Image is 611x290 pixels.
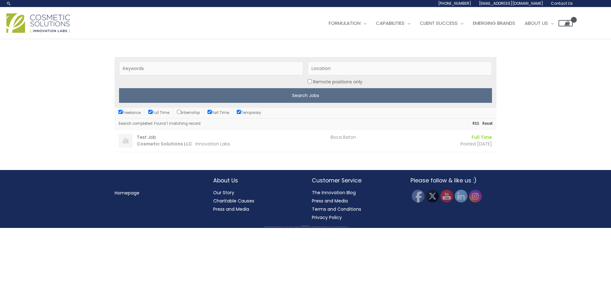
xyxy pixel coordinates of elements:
label: Freelance [118,110,141,115]
label: Remote positions only [313,78,362,86]
h2: About Us [213,176,299,185]
label: Part Time [207,110,229,115]
label: Full Time [148,110,169,115]
a: Capabilities [371,14,415,33]
a: About Us [520,14,558,33]
a: Press and Media [213,206,249,212]
a: Emerging Brands [468,14,520,33]
a: View Shopping Cart, empty [558,20,573,26]
input: Freelance [118,110,123,114]
input: Internship [177,110,181,114]
input: Search Jobs [119,88,492,103]
a: Reset [479,120,493,127]
a: Press and Media [312,198,348,204]
div: Boca Raton [326,134,418,141]
a: Formulation [324,14,371,33]
input: Location [308,61,492,75]
input: Full Time [148,110,152,114]
span: About Us [525,20,548,26]
nav: Menu [115,189,200,197]
span: Capabilities [376,20,404,26]
span: Contact Us [551,1,573,6]
span: [PHONE_NUMBER] [438,1,471,6]
span: Emerging Brands [473,20,515,26]
li: Full Time [423,134,492,141]
nav: Customer Service [312,188,398,222]
span: Innovation Labs [195,141,230,147]
a: Our Story [213,189,234,196]
img: Cosmetic Solutions Logo [6,13,70,33]
input: Keywords [119,61,303,75]
a: Test Job Cosmetic Solutions LLC Innovation Labs Boca Raton Full Time Posted [DATE] [115,130,496,152]
a: Search icon link [6,1,11,6]
a: The Innovation Blog [312,189,356,196]
a: Client Success [415,14,468,33]
a: Charitable Causes [213,198,254,204]
h2: Please follow & like us :) [411,176,496,185]
a: RSS [469,120,479,127]
time: Posted [DATE] [460,141,492,147]
label: Temporary [237,110,261,115]
input: Temporary [237,110,241,114]
strong: Cosmetic Solutions LLC [137,141,192,147]
a: Homepage [115,190,139,196]
a: Privacy Policy [312,214,342,221]
label: Internship [177,110,200,115]
a: Terms and Conditions [312,206,361,212]
input: Part Time [207,110,212,114]
h3: Test Job [137,134,326,141]
nav: Site Navigation [319,14,573,33]
nav: About Us [213,188,299,213]
span: Client Success [420,20,458,26]
span: [EMAIL_ADDRESS][DOMAIN_NAME] [479,1,543,6]
h2: Customer Service [312,176,398,185]
img: Facebook [412,190,425,202]
input: Location [308,79,312,83]
span: Search completed. Found 1 matching record. [118,121,201,126]
span: Formulation [329,20,361,26]
img: Cosmetic Solutions LLC [119,134,132,147]
img: Twitter [426,190,439,202]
